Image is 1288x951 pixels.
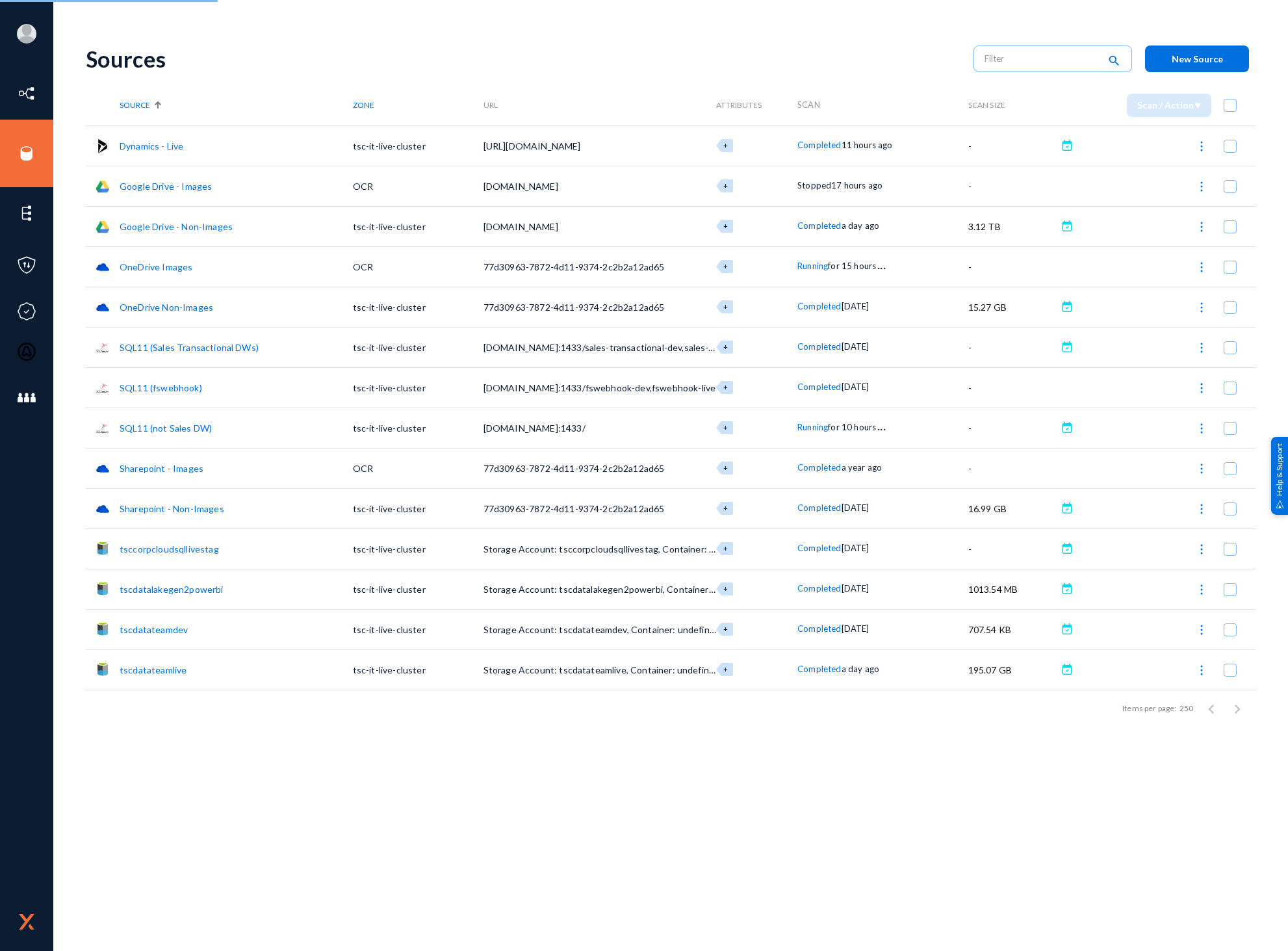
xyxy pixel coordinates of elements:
span: Storage Account: tscdatalakegen2powerbi, Container: undefined [483,584,756,595]
span: [DOMAIN_NAME] [483,181,558,192]
img: azurestorage.svg [96,663,110,677]
img: onedrive.png [96,260,110,274]
img: icon-oauth.svg [17,342,36,361]
a: OneDrive Images [120,261,192,272]
span: 77d30963-7872-4d11-9374-2c2b2a12ad65 [483,261,665,272]
td: - [968,125,1057,166]
span: + [723,141,728,150]
span: + [723,343,728,351]
span: + [723,665,728,673]
a: SQL11 (Sales Transactional DWs) [120,342,259,353]
img: icon-more.svg [1195,664,1208,677]
img: gdrive.png [96,220,110,234]
a: Google Drive - Non-Images [120,221,233,232]
a: tscdatateamdev [120,624,188,635]
td: tsc-it-live-cluster [353,367,483,408]
img: sqlserver.png [96,421,110,436]
td: - [968,166,1057,206]
a: OneDrive Non-Images [120,302,213,313]
button: New Source [1145,46,1249,72]
span: Completed [797,382,841,392]
td: tsc-it-live-cluster [353,408,483,448]
td: tsc-it-live-cluster [353,569,483,609]
span: [DATE] [842,382,869,392]
td: 1013.54 MB [968,569,1057,609]
a: tscdatateamlive [120,664,187,675]
img: azurestorage.svg [96,623,110,637]
div: Sources [86,46,960,72]
img: icon-more.svg [1195,220,1208,233]
span: . [877,417,880,433]
span: Scan Size [968,100,1005,110]
td: tsc-it-live-cluster [353,327,483,367]
img: icon-more.svg [1195,623,1208,636]
span: + [723,625,728,633]
span: Attributes [716,100,762,110]
span: 17 hours ago [831,180,882,190]
span: + [723,544,728,553]
td: OCR [353,166,483,206]
a: Sharepoint - Images [120,463,203,474]
a: Sharepoint - Non-Images [120,503,224,514]
span: 77d30963-7872-4d11-9374-2c2b2a12ad65 [483,463,665,474]
img: icon-more.svg [1195,140,1208,153]
span: [DOMAIN_NAME]:1433/ [483,423,586,434]
span: Scan [797,99,820,110]
td: - [968,367,1057,408]
td: - [968,528,1057,569]
span: + [723,423,728,432]
a: SQL11 (not Sales DW) [120,423,212,434]
img: icon-more.svg [1195,422,1208,435]
span: for 15 hours [828,261,876,271]
td: tsc-it-live-cluster [353,649,483,690]
img: icon-elements.svg [17,203,36,223]
input: Filter [985,49,1099,68]
img: icon-more.svg [1195,382,1208,395]
button: Next page [1224,696,1250,722]
span: Running [797,422,828,432]
span: + [723,504,728,512]
div: Zone [353,100,483,110]
div: Help & Support [1271,436,1288,514]
span: URL [483,100,498,110]
td: 15.27 GB [968,287,1057,327]
span: Zone [353,100,374,110]
a: tsccorpcloudsqllivestag [120,543,219,554]
span: Completed [797,462,841,473]
span: [DATE] [842,543,869,553]
img: gdrive.png [96,179,110,194]
td: - [968,408,1057,448]
td: 707.54 KB [968,609,1057,649]
td: OCR [353,448,483,488]
img: icon-more.svg [1195,583,1208,596]
span: Completed [797,583,841,593]
span: [DATE] [842,301,869,311]
span: Completed [797,543,841,553]
span: . [880,417,882,433]
div: Source [120,100,353,110]
td: 16.99 GB [968,488,1057,528]
span: Completed [797,220,841,231]
td: OCR [353,246,483,287]
span: + [723,383,728,391]
img: sqlserver.png [96,341,110,355]
span: . [883,256,886,272]
img: icon-more.svg [1195,462,1208,475]
a: tscdatalakegen2powerbi [120,584,224,595]
span: Storage Account: tscdatateamlive, Container: undefined [483,664,720,675]
td: - [968,448,1057,488]
span: [DOMAIN_NAME] [483,221,558,232]
span: . [877,256,880,272]
span: New Source [1172,53,1223,64]
span: + [723,222,728,230]
span: [DATE] [842,341,869,352]
img: azurestorage.svg [96,582,110,597]
img: icon-more.svg [1195,341,1208,354]
img: onedrive.png [96,300,110,315]
span: + [723,302,728,311]
span: [URL][DOMAIN_NAME] [483,140,581,151]
td: 3.12 TB [968,206,1057,246]
td: 195.07 GB [968,649,1057,690]
span: + [723,584,728,593]
span: for 10 hours [828,422,876,432]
